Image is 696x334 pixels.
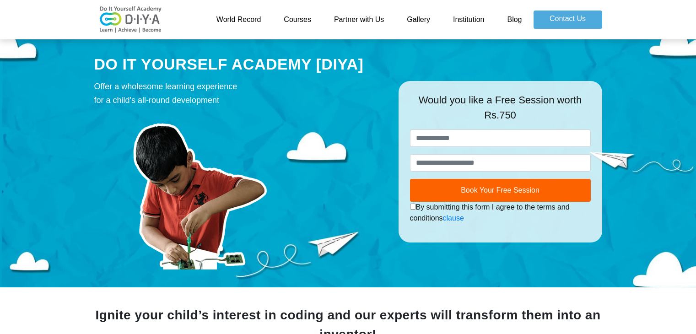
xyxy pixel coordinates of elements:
img: logo-v2.png [94,6,167,33]
span: Book Your Free Session [461,186,540,194]
a: clause [443,214,464,222]
a: Contact Us [534,11,602,29]
img: course-prod.png [94,112,305,269]
div: Would you like a Free Session worth Rs.750 [410,92,591,129]
a: Partner with Us [323,11,395,29]
div: DO IT YOURSELF ACADEMY [DIYA] [94,54,385,75]
a: Courses [272,11,323,29]
button: Book Your Free Session [410,179,591,202]
a: Gallery [395,11,442,29]
a: Blog [496,11,533,29]
div: Offer a wholesome learning experience for a child's all-round development [94,80,385,107]
div: By submitting this form I agree to the terms and conditions [410,202,591,224]
a: World Record [205,11,273,29]
a: Institution [442,11,496,29]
